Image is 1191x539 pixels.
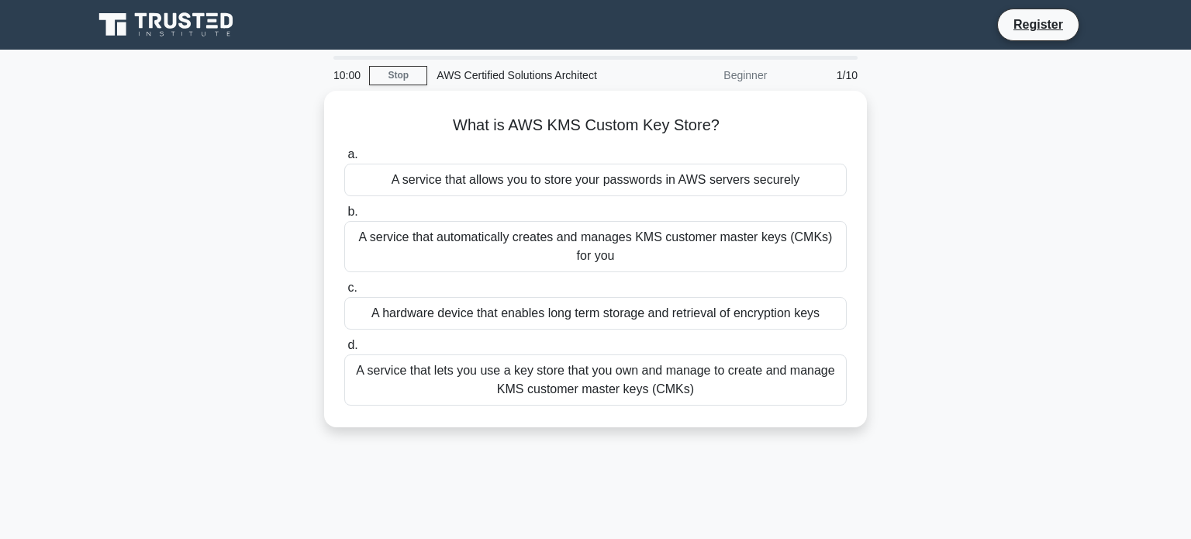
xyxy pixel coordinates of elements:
[344,164,847,196] div: A service that allows you to store your passwords in AWS servers securely
[344,297,847,330] div: A hardware device that enables long term storage and retrieval of encryption keys
[344,221,847,272] div: A service that automatically creates and manages KMS customer master keys (CMKs) for you
[369,66,427,85] a: Stop
[640,60,776,91] div: Beginner
[344,354,847,406] div: A service that lets you use a key store that you own and manage to create and manage KMS customer...
[343,116,848,136] h5: What is AWS KMS Custom Key Store?
[324,60,369,91] div: 10:00
[427,60,640,91] div: AWS Certified Solutions Architect
[347,338,357,351] span: d.
[347,147,357,161] span: a.
[776,60,867,91] div: 1/10
[1004,15,1072,34] a: Register
[347,205,357,218] span: b.
[347,281,357,294] span: c.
